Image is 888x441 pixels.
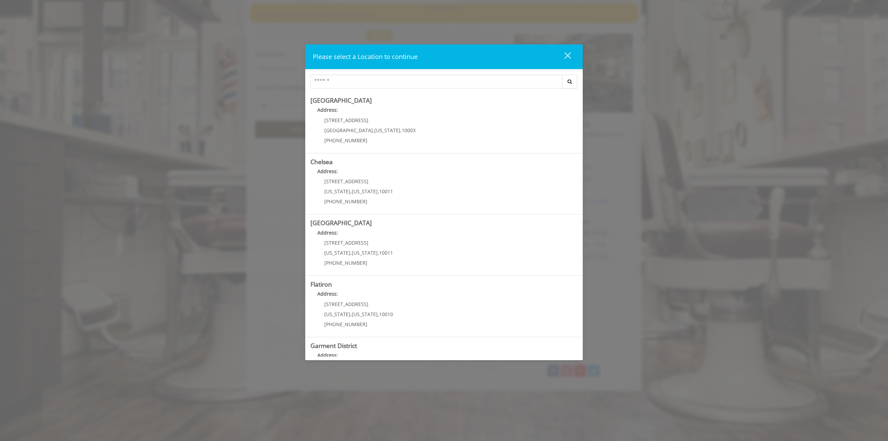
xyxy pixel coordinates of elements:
b: Address: [317,290,338,297]
span: [US_STATE] [324,311,350,317]
div: Center Select [310,75,578,92]
span: , [378,249,379,256]
span: , [373,127,374,134]
i: Search button [566,79,574,84]
span: , [378,188,379,195]
b: Address: [317,168,338,175]
span: [US_STATE] [374,127,400,134]
span: 10011 [379,249,393,256]
b: Address: [317,107,338,113]
div: close dialog [556,52,570,62]
span: 10003 [402,127,416,134]
span: , [350,311,352,317]
span: 10011 [379,188,393,195]
span: [STREET_ADDRESS] [324,239,368,246]
span: [PHONE_NUMBER] [324,198,367,205]
span: [GEOGRAPHIC_DATA] [324,127,373,134]
span: , [400,127,402,134]
span: [STREET_ADDRESS] [324,178,368,185]
b: [GEOGRAPHIC_DATA] [310,219,372,227]
b: Address: [317,352,338,358]
span: [PHONE_NUMBER] [324,137,367,144]
button: close dialog [552,50,575,64]
span: [US_STATE] [352,249,378,256]
span: [US_STATE] [324,188,350,195]
input: Search Center [310,75,562,88]
b: Chelsea [310,158,333,166]
span: , [350,249,352,256]
span: [PHONE_NUMBER] [324,321,367,328]
b: Address: [317,229,338,236]
span: [PHONE_NUMBER] [324,260,367,266]
b: [GEOGRAPHIC_DATA] [310,96,372,104]
span: , [378,311,379,317]
span: , [350,188,352,195]
b: Garment District [310,341,357,350]
span: [STREET_ADDRESS] [324,301,368,307]
span: 10010 [379,311,393,317]
b: Flatiron [310,280,332,288]
span: [US_STATE] [352,188,378,195]
span: Please select a Location to continue [313,52,418,61]
span: [STREET_ADDRESS] [324,117,368,124]
span: [US_STATE] [324,249,350,256]
span: [US_STATE] [352,311,378,317]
